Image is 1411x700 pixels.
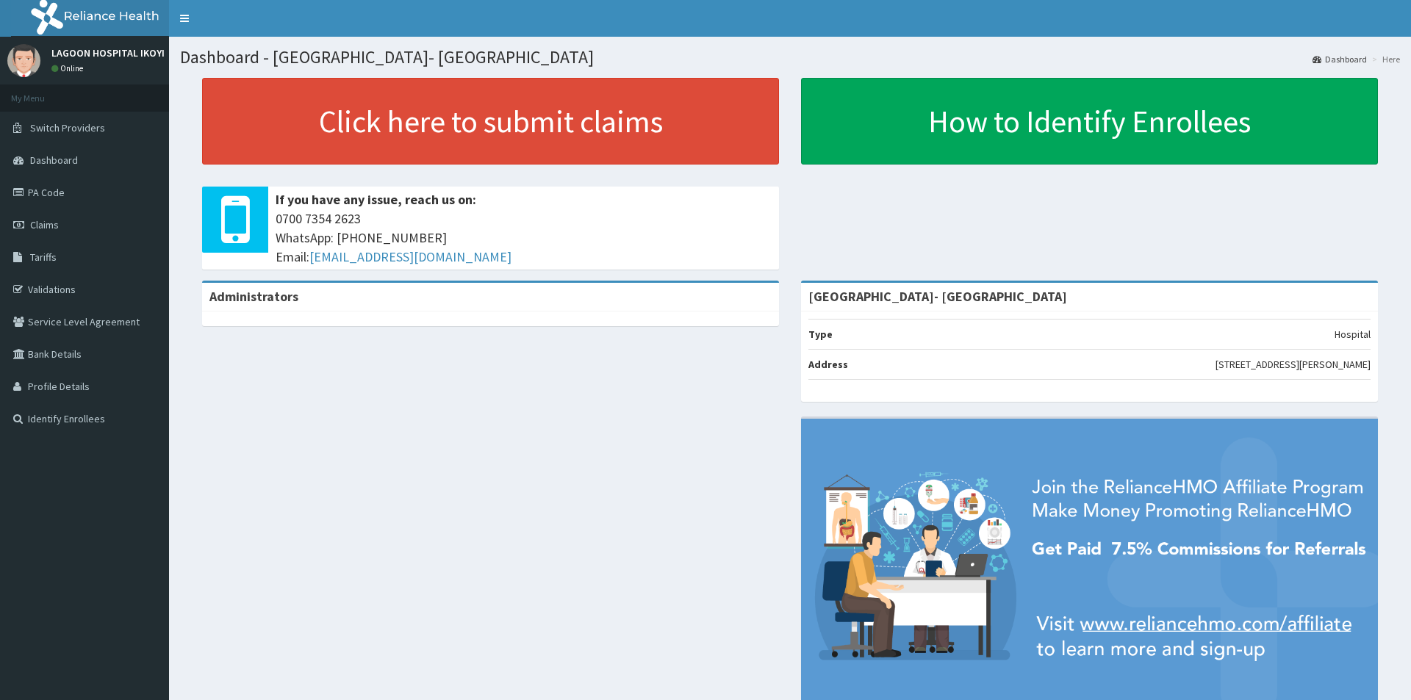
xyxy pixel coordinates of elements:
a: [EMAIL_ADDRESS][DOMAIN_NAME] [309,248,511,265]
b: Address [808,358,848,371]
li: Here [1368,53,1400,65]
span: Claims [30,218,59,231]
span: Switch Providers [30,121,105,134]
p: LAGOON HOSPITAL IKOYI [51,48,165,58]
a: Click here to submit claims [202,78,779,165]
h1: Dashboard - [GEOGRAPHIC_DATA]- [GEOGRAPHIC_DATA] [180,48,1400,67]
b: Type [808,328,833,341]
p: [STREET_ADDRESS][PERSON_NAME] [1216,357,1371,372]
span: Dashboard [30,154,78,167]
a: Dashboard [1313,53,1367,65]
a: How to Identify Enrollees [801,78,1378,165]
span: Tariffs [30,250,57,264]
a: Online [51,63,87,73]
strong: [GEOGRAPHIC_DATA]- [GEOGRAPHIC_DATA] [808,288,1067,305]
span: 0700 7354 2623 WhatsApp: [PHONE_NUMBER] Email: [276,209,772,266]
b: If you have any issue, reach us on: [276,191,476,208]
p: Hospital [1335,327,1371,342]
b: Administrators [209,288,298,305]
img: User Image [7,44,40,77]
